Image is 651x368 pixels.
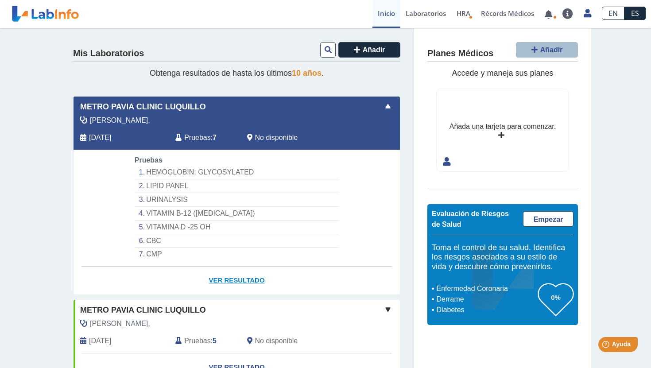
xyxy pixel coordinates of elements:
[540,46,563,54] span: Añadir
[135,156,163,164] span: Pruebas
[449,121,556,132] div: Añada una tarjeta para comenzar.
[135,207,339,221] li: VITAMIN B-12 ([MEDICAL_DATA])
[80,304,206,316] span: Metro Pavia Clinic Luquillo
[338,42,400,58] button: Añadir
[434,305,538,315] li: Diabetes
[74,267,400,294] a: Ver Resultado
[135,248,339,261] li: CMP
[534,216,563,223] span: Empezar
[213,134,217,141] b: 7
[255,336,298,346] span: No disponible
[432,210,509,228] span: Evaluación de Riesgos de Salud
[90,115,150,126] span: Rodriguez Frano,
[292,69,322,77] span: 10 años
[135,193,339,207] li: URINALYSIS
[184,132,210,143] span: Pruebas
[538,292,573,303] h3: 0%
[89,132,111,143] span: 2025-09-12
[457,9,470,18] span: HRA
[452,69,553,77] span: Accede y maneja sus planes
[624,7,646,20] a: ES
[169,132,240,143] div: :
[80,101,206,113] span: Metro Pavia Clinic Luquillo
[135,166,339,179] li: HEMOGLOBIN: GLYCOSYLATED
[169,336,240,346] div: :
[432,243,573,272] h5: Toma el control de su salud. Identifica los riesgos asociados a su estilo de vida y descubre cómo...
[434,294,538,305] li: Derrame
[434,283,538,294] li: Enfermedad Coronaria
[255,132,298,143] span: No disponible
[135,221,339,234] li: VITAMINA D -25 OH
[363,46,385,54] span: Añadir
[213,337,217,345] b: 5
[523,211,573,227] a: Empezar
[73,48,144,59] h4: Mis Laboratorios
[150,69,324,77] span: Obtenga resultados de hasta los últimos .
[516,42,578,58] button: Añadir
[89,336,111,346] span: 2023-02-27
[90,318,150,329] span: Rodriguez Berrios,
[135,234,339,248] li: CBC
[602,7,624,20] a: EN
[135,179,339,193] li: LIPID PANEL
[427,48,493,59] h4: Planes Médicos
[184,336,210,346] span: Pruebas
[572,333,641,358] iframe: Help widget launcher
